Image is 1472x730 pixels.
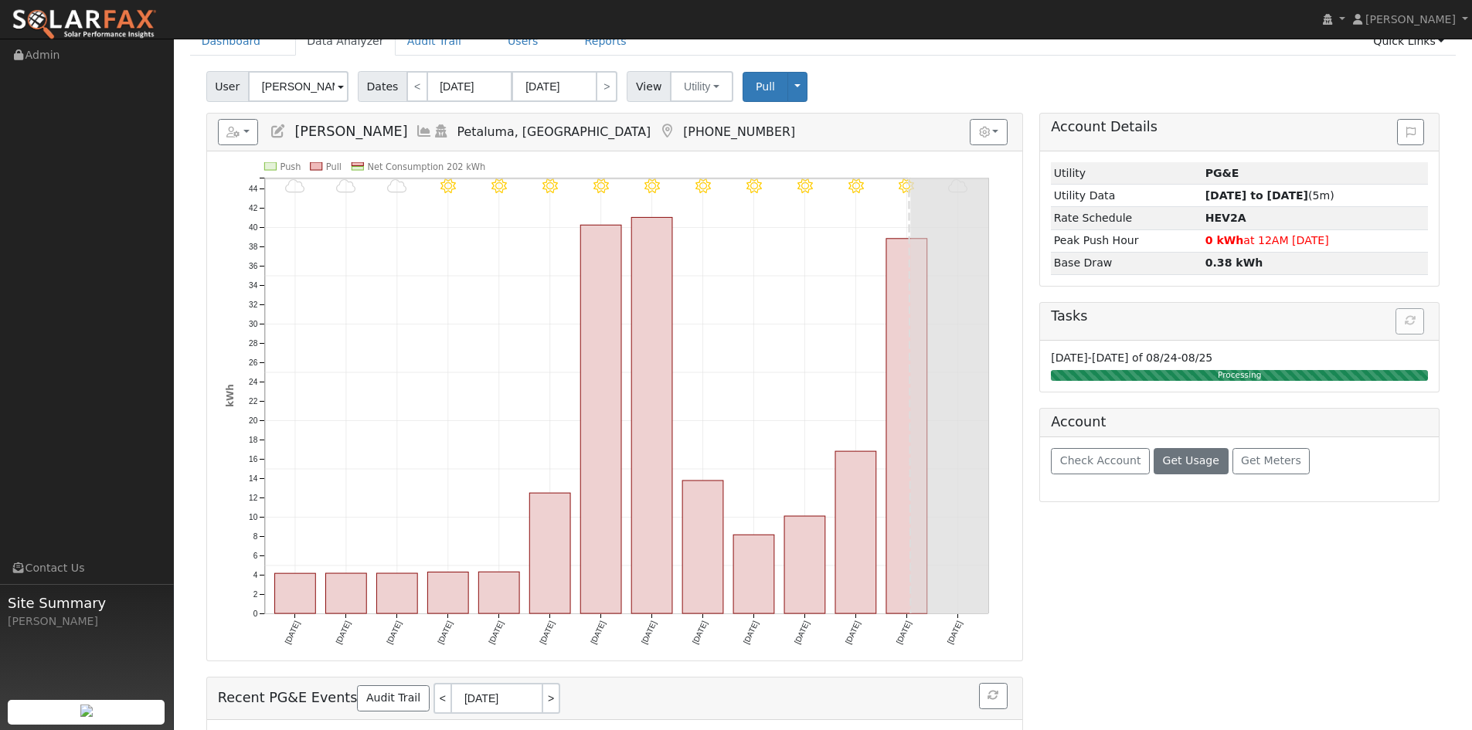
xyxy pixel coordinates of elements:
a: Login As (last Never) [433,124,450,139]
text: [DATE] [487,620,505,646]
text: 16 [249,455,258,463]
a: > [596,71,617,102]
text: kWh [225,384,236,407]
a: Audit Trail [396,27,473,56]
i: 8/15 - Clear [848,178,863,194]
a: Map [658,124,675,139]
text: [DATE] [334,620,352,646]
h5: Tasks [1051,308,1428,324]
a: < [433,683,450,714]
button: Refresh [979,683,1008,709]
i: 8/11 - Clear [644,178,660,194]
button: Check Account [1051,448,1150,474]
h5: Account [1051,414,1106,430]
text: 8 [253,532,257,541]
text: [DATE] [844,620,862,646]
div: [PERSON_NAME] [8,613,165,630]
button: Get Usage [1154,448,1229,474]
text: 6 [253,552,257,560]
text: [DATE] [742,620,760,646]
text: 42 [249,204,258,212]
a: Reports [573,27,638,56]
a: Quick Links [1362,27,1456,56]
strong: 0.38 kWh [1205,256,1263,269]
i: 8/10 - Clear [593,178,609,194]
strong: [DATE] to [DATE] [1205,189,1308,202]
td: Base Draw [1051,252,1202,274]
a: Edit User (35706) [270,124,287,139]
span: Site Summary [8,592,165,613]
button: Issue History [1397,119,1424,145]
text: [DATE] [793,620,811,646]
text: 36 [249,262,258,270]
a: < [406,71,428,102]
text: 28 [249,339,258,348]
rect: onclick="" [478,572,519,614]
text: 14 [249,474,258,483]
a: Dashboard [190,27,273,56]
a: Multi-Series Graph [416,124,433,139]
rect: onclick="" [784,516,825,613]
span: [PERSON_NAME] [1365,13,1456,25]
input: Select a User [248,71,348,102]
td: Utility Data [1051,185,1202,207]
text: 18 [249,436,258,444]
i: 8/08 - Clear [491,178,507,194]
span: [PHONE_NUMBER] [683,124,795,139]
text: Pull [326,161,342,172]
td: Peak Push Hour [1051,229,1202,252]
i: 8/09 - Clear [542,178,558,194]
text: [DATE] [436,620,454,646]
rect: onclick="" [529,493,570,613]
rect: onclick="" [631,218,672,614]
i: 8/12 - Clear [695,178,711,194]
text: 32 [249,300,258,309]
span: Get Usage [1163,454,1219,467]
rect: onclick="" [274,574,315,614]
a: Users [496,27,550,56]
text: 38 [249,243,258,251]
rect: onclick="" [427,572,468,614]
td: Rate Schedule [1051,207,1202,229]
h5: Recent PG&E Events [218,683,1011,714]
strong: X [1205,212,1246,224]
rect: onclick="" [835,451,876,613]
strong: ID: 17190512, authorized: 08/18/25 [1205,167,1239,179]
span: Check Account [1060,454,1141,467]
text: 2 [253,590,257,599]
text: [DATE] [589,620,607,646]
text: [DATE] [895,620,913,646]
i: 8/07 - Clear [440,178,456,194]
a: Data Analyzer [295,27,396,56]
span: Petaluma, [GEOGRAPHIC_DATA] [457,124,651,139]
i: 8/06 - Cloudy [387,178,406,194]
span: View [627,71,671,102]
text: 34 [249,281,258,290]
text: 10 [249,513,258,521]
button: Get Meters [1232,448,1311,474]
span: (5m) [1205,189,1334,202]
rect: onclick="" [886,239,927,613]
text: 26 [249,358,258,367]
text: 22 [249,397,258,406]
strong: 0 kWh [1205,234,1244,246]
i: 8/13 - Clear [746,178,762,194]
text: 40 [249,223,258,232]
text: Push [280,161,301,172]
td: Utility [1051,162,1202,185]
h5: Account Details [1051,119,1428,135]
button: Utility [670,71,733,102]
rect: onclick="" [580,226,621,614]
button: Pull [743,72,788,102]
rect: onclick="" [325,573,366,613]
text: [DATE] [538,620,556,646]
img: SolarFax [12,8,157,41]
i: 8/04 - Cloudy [285,178,304,194]
text: 24 [249,378,258,386]
text: 30 [249,320,258,328]
i: 8/05 - Cloudy [336,178,355,194]
text: [DATE] [640,620,658,646]
a: Audit Trail [357,685,429,711]
span: User [206,71,249,102]
i: 8/14 - Clear [797,178,812,194]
